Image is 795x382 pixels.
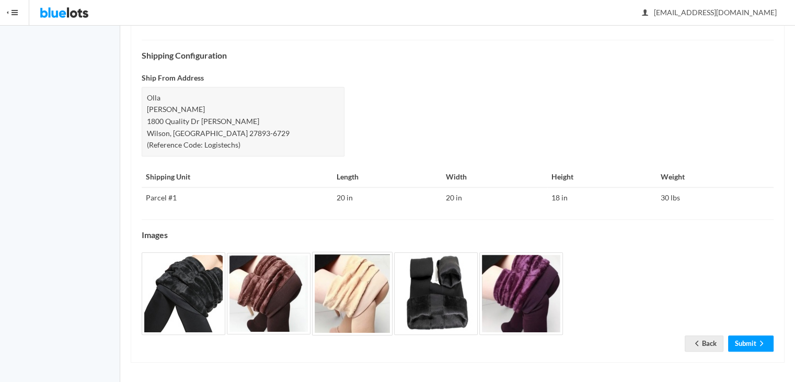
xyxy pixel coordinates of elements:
img: db175f28-66c1-4b97-8604-122cd71fdcd8-1744722044.jpg [394,252,478,335]
img: b738a02d-4254-467d-8267-8117ab22f601-1744722041.jpg [142,252,225,335]
th: Width [442,167,547,188]
div: Olla [PERSON_NAME] 1800 Quality Dr [PERSON_NAME] Wilson, [GEOGRAPHIC_DATA] 27893-6729 (Reference ... [142,87,344,156]
h4: Images [142,230,774,240]
td: 20 in [442,187,547,208]
a: Submitarrow forward [728,335,774,352]
img: 4db2bfee-d8a8-4847-b8c7-a53e22626a66-1744722043.jpg [227,253,310,334]
td: 30 lbs [656,187,774,208]
td: 20 in [332,187,442,208]
img: a807800b-4916-4178-a54c-2179e12bda5a-1744722044.jpg [479,252,563,335]
th: Shipping Unit [142,167,332,188]
ion-icon: person [640,8,650,18]
img: bb775389-5ef9-447c-9981-bbeeaad754df-1744722043.jpg [312,252,393,335]
td: 18 in [547,187,656,208]
th: Weight [656,167,774,188]
ion-icon: arrow back [692,339,702,349]
ion-icon: arrow forward [756,339,767,349]
h4: Shipping Configuration [142,51,774,60]
label: Ship From Address [142,72,204,84]
a: arrow backBack [685,335,723,352]
th: Height [547,167,656,188]
th: Length [332,167,442,188]
td: Parcel #1 [142,187,332,208]
span: [EMAIL_ADDRESS][DOMAIN_NAME] [642,8,777,17]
